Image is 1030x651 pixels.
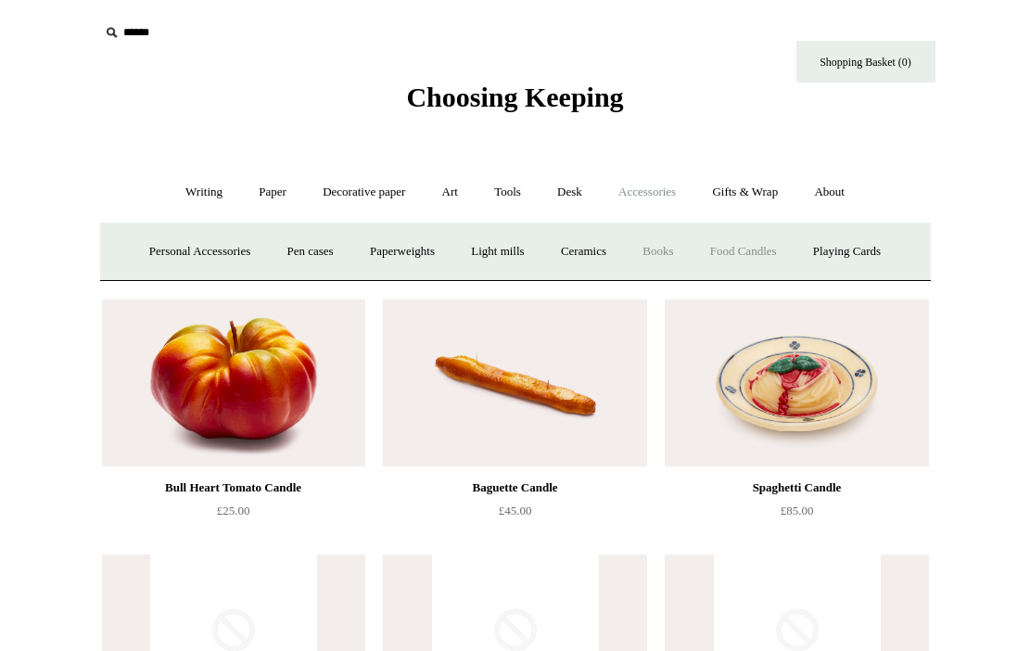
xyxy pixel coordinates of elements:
span: £25.00 [217,504,250,517]
div: Bull Heart Tomato Candle [107,477,361,499]
a: Baguette Candle Baguette Candle [383,300,646,466]
a: Choosing Keeping [406,96,623,109]
span: £45.00 [499,504,532,517]
a: Playing Cards [796,227,897,276]
a: Spaghetti Candle Spaghetti Candle [665,300,928,466]
a: Tools [477,168,538,217]
a: Writing [169,168,239,217]
div: Spaghetti Candle [669,477,923,499]
a: Baguette Candle £45.00 [383,477,646,553]
a: Paperweights [353,227,451,276]
a: Shopping Basket (0) [796,41,935,83]
span: Choosing Keeping [406,82,623,112]
img: Baguette Candle [383,300,646,466]
a: Spaghetti Candle £85.00 [665,477,928,553]
a: Gifts & Wrap [695,168,795,217]
a: Books [626,227,690,276]
a: About [797,168,861,217]
img: Spaghetti Candle [665,300,928,466]
a: Food Candles [693,227,794,276]
span: £85.00 [781,504,814,517]
a: Bull Heart Tomato Candle £25.00 [102,477,365,553]
a: Pen cases [270,227,350,276]
a: Desk [540,168,599,217]
a: Accessories [602,168,693,217]
a: Light mills [454,227,540,276]
div: Baguette Candle [388,477,642,499]
a: Art [426,168,475,217]
a: Personal Accessories [133,227,267,276]
a: Ceramics [544,227,623,276]
a: Decorative paper [306,168,422,217]
a: Paper [242,168,303,217]
img: Bull Heart Tomato Candle [102,300,365,466]
a: Bull Heart Tomato Candle Bull Heart Tomato Candle [102,300,365,466]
